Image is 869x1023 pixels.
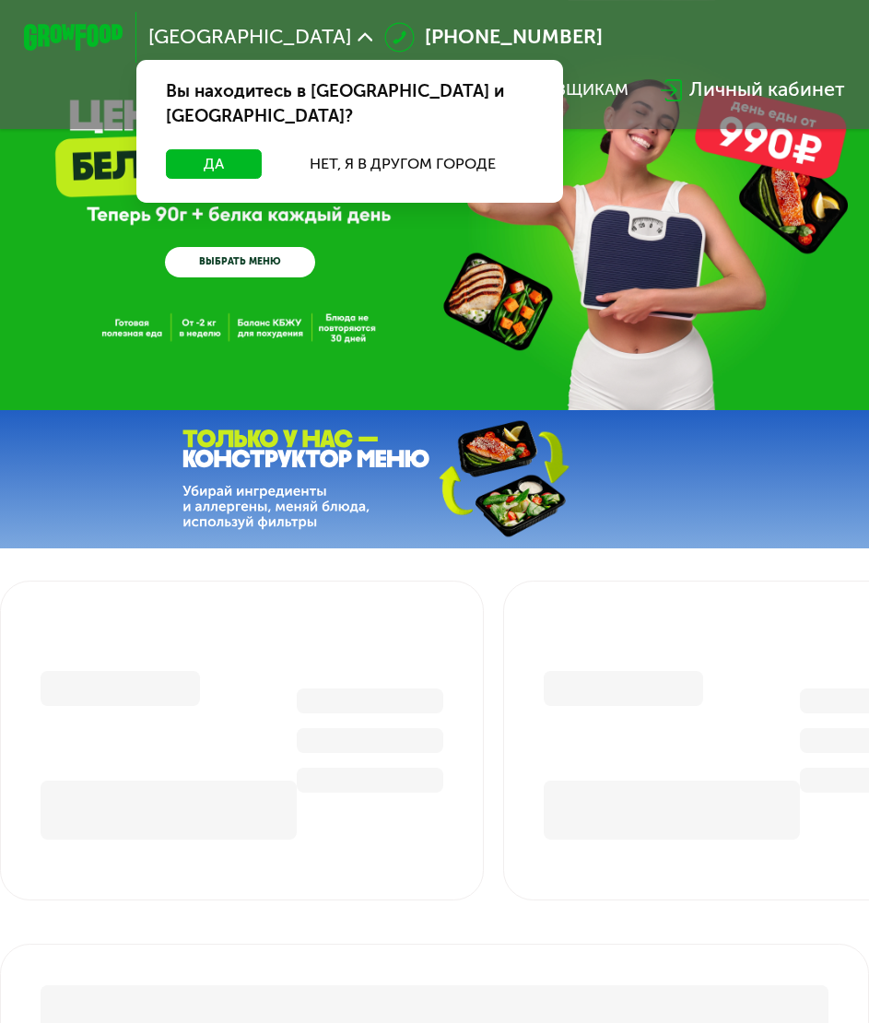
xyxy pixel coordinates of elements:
[384,22,602,52] a: [PHONE_NUMBER]
[166,149,262,179] button: Да
[136,60,563,149] div: Вы находитесь в [GEOGRAPHIC_DATA] и [GEOGRAPHIC_DATA]?
[272,149,534,179] button: Нет, я в другом городе
[689,75,845,104] div: Личный кабинет
[165,247,315,277] a: ВЫБРАТЬ МЕНЮ
[148,28,351,48] span: [GEOGRAPHIC_DATA]
[499,80,628,100] div: поставщикам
